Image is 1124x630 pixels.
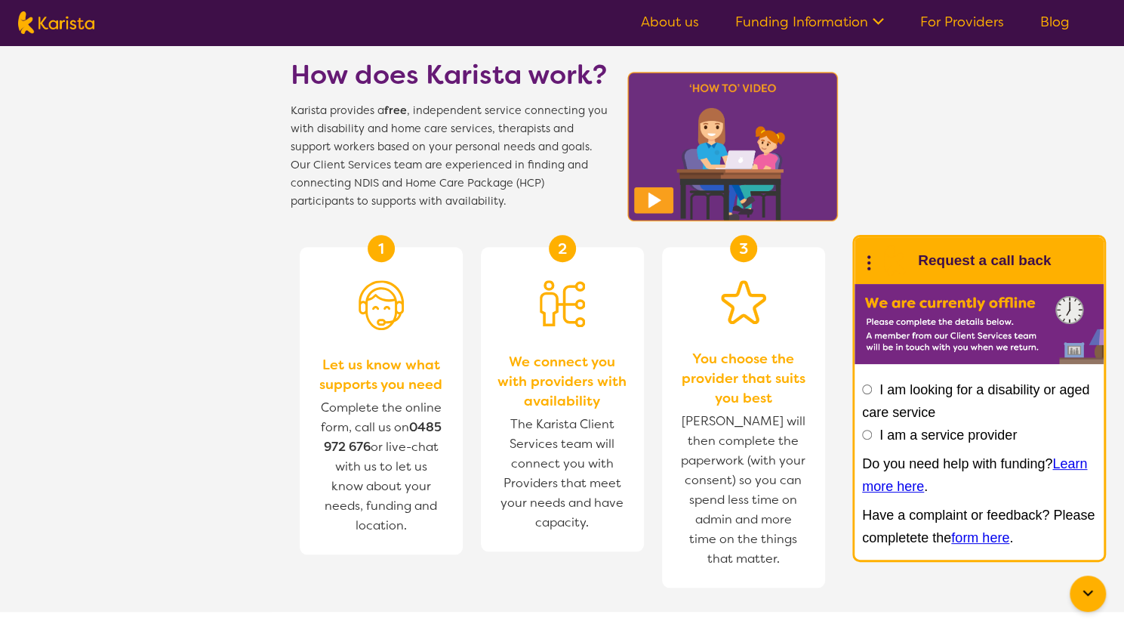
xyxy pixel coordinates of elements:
span: You choose the provider that suits you best [677,349,810,408]
a: About us [641,13,699,31]
h1: How does Karista work? [291,57,608,93]
label: I am looking for a disability or aged care service [862,382,1089,420]
div: 3 [730,235,757,262]
h1: Request a call back [918,249,1051,272]
label: I am a service provider [879,428,1017,443]
img: Karista logo [18,11,94,34]
p: Have a complaint or feedback? Please completete the . [862,504,1096,549]
span: The Karista Client Services team will connect you with Providers that meet your needs and have ca... [496,411,629,536]
img: Karista [879,246,909,276]
img: Karista video [623,67,843,226]
a: Blog [1040,13,1070,31]
img: Karista offline chat form to request call back [855,284,1104,364]
a: form here [951,530,1009,545]
span: Karista provides a , independent service connecting you with disability and home care services, t... [291,102,608,211]
img: Person being matched to services icon [540,280,585,327]
img: Person with headset icon [359,280,404,330]
a: For Providers [920,13,1004,31]
img: Star icon [721,280,766,324]
p: Do you need help with funding? . [862,452,1096,498]
b: free [384,103,407,118]
div: 1 [368,235,395,262]
a: Funding Information [735,13,884,31]
span: Complete the online form, call us on or live-chat with us to let us know about your needs, fundin... [321,400,442,533]
span: Let us know what supports you need [315,355,448,394]
span: [PERSON_NAME] will then complete the paperwork (with your consent) so you can spend less time on ... [677,408,810,573]
div: 2 [549,235,576,262]
span: We connect you with providers with availability [496,352,629,411]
